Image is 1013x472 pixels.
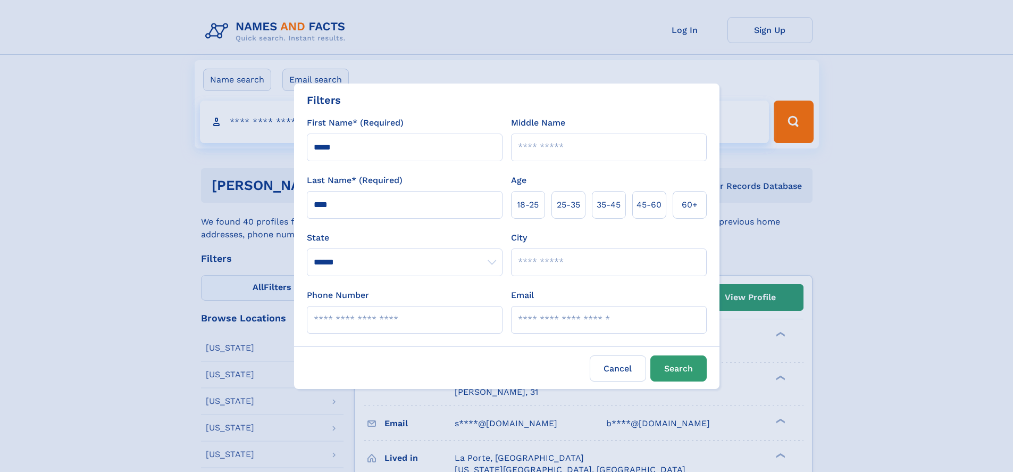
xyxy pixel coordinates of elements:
[307,92,341,108] div: Filters
[650,355,707,382] button: Search
[511,174,526,187] label: Age
[511,289,534,302] label: Email
[557,198,580,211] span: 25‑35
[637,198,662,211] span: 45‑60
[307,231,503,244] label: State
[590,355,646,382] label: Cancel
[511,231,527,244] label: City
[307,117,404,129] label: First Name* (Required)
[682,198,698,211] span: 60+
[517,198,539,211] span: 18‑25
[307,289,369,302] label: Phone Number
[597,198,621,211] span: 35‑45
[307,174,403,187] label: Last Name* (Required)
[511,117,565,129] label: Middle Name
